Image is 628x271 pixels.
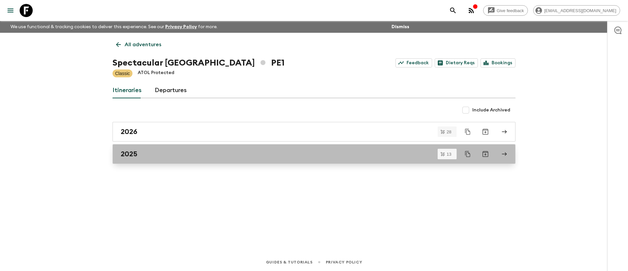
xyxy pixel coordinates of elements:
button: Dismiss [390,22,411,31]
a: Privacy Policy [165,25,197,29]
span: 13 [443,152,455,156]
button: Archive [479,125,492,138]
p: ATOL Protected [138,69,174,77]
p: We use functional & tracking cookies to deliver this experience. See our for more. [8,21,220,33]
div: [EMAIL_ADDRESS][DOMAIN_NAME] [533,5,620,16]
a: Bookings [480,58,515,68]
a: Give feedback [483,5,528,16]
a: Privacy Policy [326,259,362,266]
h2: 2025 [121,150,137,158]
span: Give feedback [493,8,528,13]
a: Itineraries [113,83,142,98]
a: Feedback [395,58,432,68]
a: 2025 [113,144,515,164]
button: menu [4,4,17,17]
button: Duplicate [462,148,474,160]
button: search adventures [446,4,460,17]
button: Archive [479,147,492,161]
h2: 2026 [121,127,137,136]
span: [EMAIL_ADDRESS][DOMAIN_NAME] [541,8,620,13]
p: Classic [115,70,130,77]
a: All adventures [113,38,165,51]
h1: Spectacular [GEOGRAPHIC_DATA] PE1 [113,56,285,69]
a: Departures [155,83,187,98]
a: Guides & Tutorials [266,259,313,266]
a: 2026 [113,122,515,142]
button: Duplicate [462,126,474,138]
p: All adventures [125,41,161,48]
span: Include Archived [472,107,510,113]
span: 28 [443,130,455,134]
a: Dietary Reqs [435,58,478,68]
